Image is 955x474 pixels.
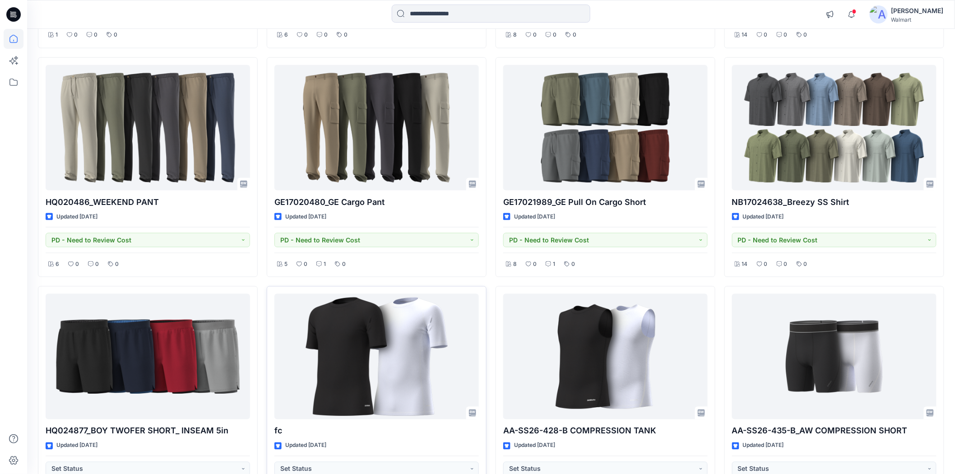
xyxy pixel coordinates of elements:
[742,260,748,269] p: 14
[46,425,250,437] p: HQ024877_BOY TWOFER SHORT_ INSEAM 5in
[46,196,250,209] p: HQ020486_WEEKEND PANT
[274,294,479,419] a: fc
[114,30,117,40] p: 0
[732,294,936,419] a: AA-SS26-435-B_AW COMPRESSION SHORT
[870,5,888,23] img: avatar
[573,30,576,40] p: 0
[274,425,479,437] p: fc
[732,196,936,209] p: NB17024638_Breezy SS Shirt
[74,30,78,40] p: 0
[514,441,555,451] p: Updated [DATE]
[513,30,517,40] p: 8
[56,260,59,269] p: 6
[274,196,479,209] p: GE17020480_GE Cargo Pant
[56,441,97,451] p: Updated [DATE]
[284,260,287,269] p: 5
[46,294,250,419] a: HQ024877_BOY TWOFER SHORT_ INSEAM 5in
[553,260,555,269] p: 1
[891,5,944,16] div: [PERSON_NAME]
[324,260,326,269] p: 1
[764,30,768,40] p: 0
[284,30,288,40] p: 6
[344,30,348,40] p: 0
[274,65,479,191] a: GE17020480_GE Cargo Pant
[804,30,807,40] p: 0
[533,30,537,40] p: 0
[56,30,58,40] p: 1
[513,260,517,269] p: 8
[732,65,936,191] a: NB17024638_Breezy SS Shirt
[514,212,555,222] p: Updated [DATE]
[304,30,308,40] p: 0
[56,212,97,222] p: Updated [DATE]
[533,260,537,269] p: 0
[553,30,556,40] p: 0
[503,294,708,419] a: AA-SS26-428-B COMPRESSION TANK
[784,260,788,269] p: 0
[46,65,250,191] a: HQ020486_WEEKEND PANT
[75,260,79,269] p: 0
[324,30,328,40] p: 0
[764,260,768,269] p: 0
[732,425,936,437] p: AA-SS26-435-B_AW COMPRESSION SHORT
[503,425,708,437] p: AA-SS26-428-B COMPRESSION TANK
[571,260,575,269] p: 0
[285,212,326,222] p: Updated [DATE]
[742,30,748,40] p: 14
[304,260,307,269] p: 0
[342,260,346,269] p: 0
[94,30,97,40] p: 0
[891,16,944,23] div: Walmart
[503,65,708,191] a: GE17021989_GE Pull On Cargo Short
[784,30,788,40] p: 0
[743,441,784,451] p: Updated [DATE]
[115,260,119,269] p: 0
[743,212,784,222] p: Updated [DATE]
[804,260,807,269] p: 0
[503,196,708,209] p: GE17021989_GE Pull On Cargo Short
[95,260,99,269] p: 0
[285,441,326,451] p: Updated [DATE]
